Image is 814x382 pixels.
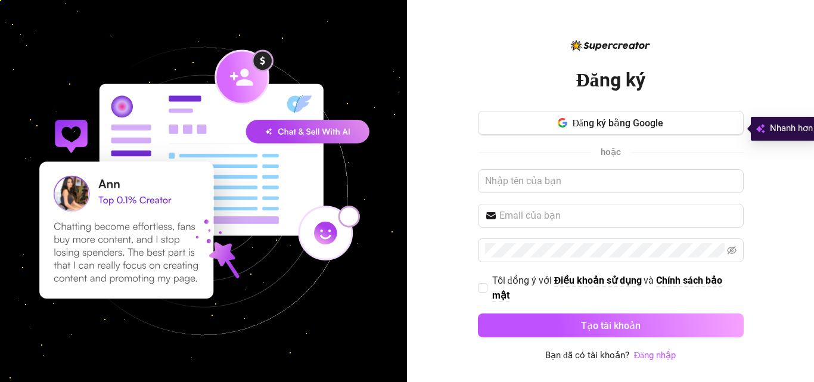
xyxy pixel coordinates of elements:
[478,313,744,337] button: Tạo tài khoản
[554,275,642,286] font: Điều khoản sử dụng
[499,209,737,223] input: Email của bạn
[581,320,641,331] font: Tạo tài khoản
[601,147,621,157] font: hoặc
[634,349,676,363] a: Đăng nhập
[545,350,629,361] font: Bạn đã có tài khoản?
[492,275,552,286] font: Tôi đồng ý với
[478,169,744,193] input: Nhập tên của bạn
[727,246,737,255] span: mắt không nhìn thấy được
[644,275,654,286] font: và
[572,117,663,129] font: Đăng ký bằng Google
[770,123,813,133] font: Nhanh hơn
[576,69,645,91] font: Đăng ký
[554,275,642,287] a: Điều khoản sử dụng
[571,40,650,51] img: logo-BBDzfeDw.svg
[634,350,676,361] font: Đăng nhập
[756,122,765,136] img: svg%3e
[478,111,744,135] button: Đăng ký bằng Google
